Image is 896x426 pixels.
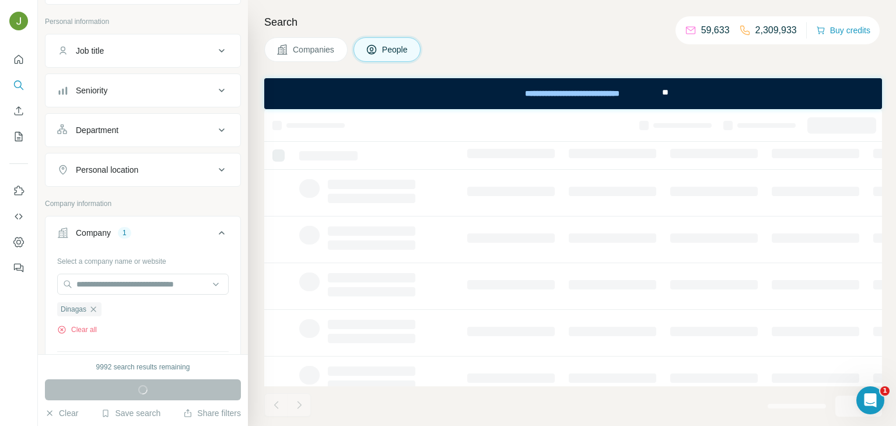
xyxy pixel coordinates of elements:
p: 59,633 [701,23,730,37]
span: People [382,44,409,55]
button: Enrich CSV [9,100,28,121]
button: Clear all [57,324,97,335]
div: Company [76,227,111,239]
button: Feedback [9,257,28,278]
button: Share filters [183,407,241,419]
button: Job title [45,37,240,65]
button: Company1 [45,219,240,252]
button: Buy credits [816,22,870,39]
button: Save search [101,407,160,419]
p: Company information [45,198,241,209]
p: Personal information [45,16,241,27]
span: Companies [293,44,335,55]
button: My lists [9,126,28,147]
button: Department [45,116,240,144]
h4: Search [264,14,882,30]
button: Dashboard [9,232,28,253]
div: Department [76,124,118,136]
p: 2,309,933 [755,23,797,37]
div: Personal location [76,164,138,176]
span: 1 [880,386,890,396]
div: Select a company name or website [57,252,229,267]
button: Quick start [9,49,28,70]
img: Avatar [9,12,28,30]
div: 9992 search results remaining [96,362,190,372]
button: Use Surfe on LinkedIn [9,180,28,201]
span: Dinagas [61,304,86,315]
button: Personal location [45,156,240,184]
iframe: Banner [264,78,882,109]
button: Seniority [45,76,240,104]
button: Search [9,75,28,96]
div: Job title [76,45,104,57]
button: Use Surfe API [9,206,28,227]
div: 1 [118,228,131,238]
div: Seniority [76,85,107,96]
iframe: Intercom live chat [856,386,884,414]
button: Clear [45,407,78,419]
